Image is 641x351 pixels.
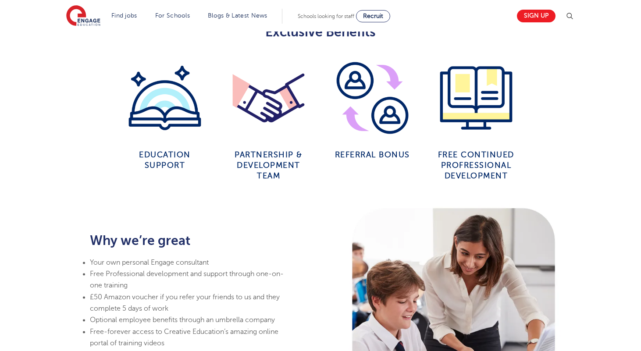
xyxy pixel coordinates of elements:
h2: Why we’re great [90,233,285,248]
a: Sign up [517,10,556,22]
span: Education Support [139,150,191,170]
li: Free Professional development and support through one-on-one training [90,269,285,292]
span: Referral Bonus [335,150,410,159]
a: Referral Bonus [334,149,411,160]
li: £50 Amazon voucher if you refer your friends to us and they complete 5 days of work [90,291,285,315]
li: Free-forever access to Creative Education’s amazing online portal of training videos [90,326,285,349]
li: Optional employee benefits through an umbrella company [90,315,285,326]
a: Recruit [356,10,390,22]
span: Recruit [363,13,383,19]
img: Engage Education [66,5,100,27]
a: Partnership & Development Team [230,149,307,181]
a: Education Support [126,149,203,170]
span: Free continued Profressional development [438,150,514,180]
h2: Exclusive Benefits [106,25,536,39]
a: For Schools [155,12,190,19]
li: Your own personal Engage consultant [90,257,285,268]
a: Find jobs [111,12,137,19]
span: Schools looking for staff [298,13,354,19]
a: Blogs & Latest News [208,12,267,19]
a: Free continued Profressional development [437,149,515,181]
span: Partnership & Development Team [235,150,303,180]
